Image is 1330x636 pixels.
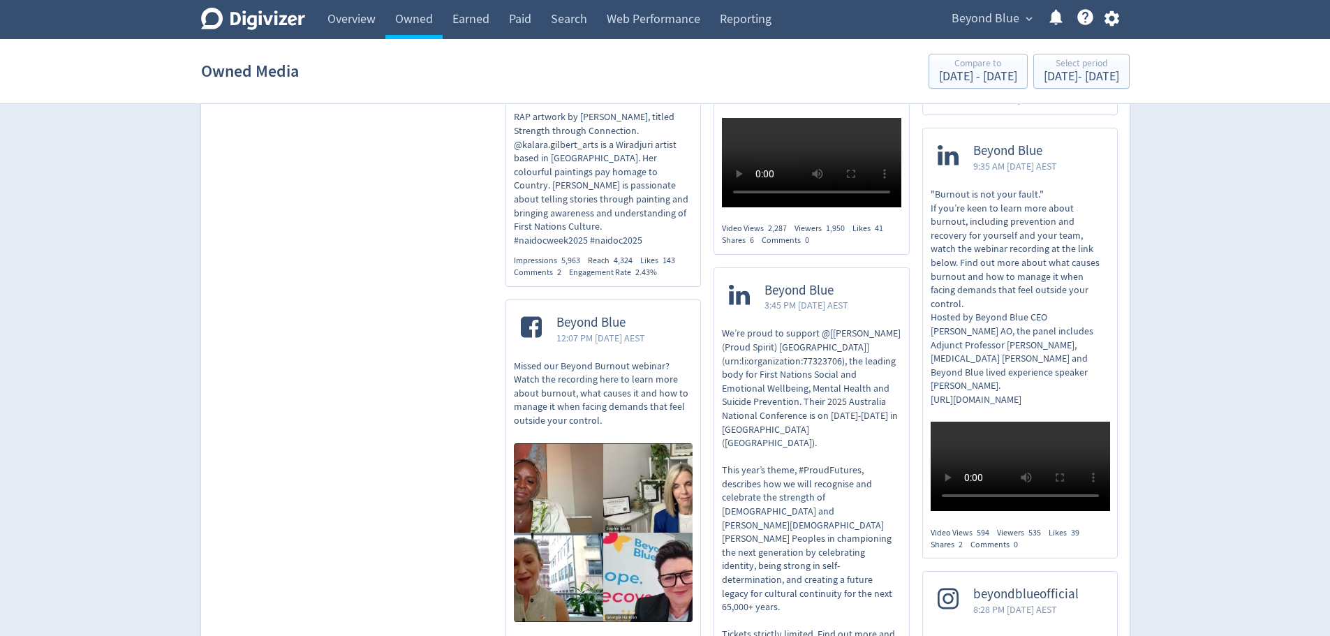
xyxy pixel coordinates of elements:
[931,527,997,539] div: Video Views
[1014,539,1018,550] span: 0
[952,8,1019,30] span: Beyond Blue
[556,331,645,345] span: 12:07 PM [DATE] AEST
[931,188,1110,407] p: "Burnout is not your fault." If you’re keen to learn more about burnout, including prevention and...
[722,235,762,246] div: Shares
[201,49,299,94] h1: Owned Media
[557,267,561,278] span: 2
[764,298,848,312] span: 3:45 PM [DATE] AEST
[762,235,817,246] div: Comments
[640,255,683,267] div: Likes
[997,527,1049,539] div: Viewers
[852,223,891,235] div: Likes
[1028,527,1041,538] span: 535
[514,360,693,428] p: Missed our Beyond Burnout webinar? Watch the recording here to learn more about burnout, what cau...
[514,267,569,279] div: Comments
[973,143,1057,159] span: Beyond Blue
[1049,527,1087,539] div: Likes
[750,235,754,246] span: 6
[923,128,1118,516] a: Beyond Blue9:35 AM [DATE] AEST"Burnout is not your fault." If you’re keen to learn more about bur...
[939,71,1017,83] div: [DATE] - [DATE]
[1033,54,1130,89] button: Select period[DATE]- [DATE]
[506,300,701,626] a: Beyond Blue12:07 PM [DATE] AESTMissed our Beyond Burnout webinar? Watch the recording here to lea...
[929,54,1028,89] button: Compare to[DATE] - [DATE]
[931,539,970,551] div: Shares
[768,223,787,234] span: 2,287
[977,527,989,538] span: 594
[947,8,1036,30] button: Beyond Blue
[1023,13,1035,25] span: expand_more
[764,283,848,299] span: Beyond Blue
[973,602,1079,616] span: 8:28 PM [DATE] AEST
[1044,59,1119,71] div: Select period
[1071,527,1079,538] span: 39
[635,267,657,278] span: 2.43%
[970,539,1026,551] div: Comments
[569,267,665,279] div: Engagement Rate
[561,255,580,266] span: 5,963
[939,59,1017,71] div: Compare to
[663,255,675,266] span: 143
[959,539,963,550] span: 2
[973,159,1057,173] span: 9:35 AM [DATE] AEST
[973,586,1079,602] span: beyondblueofficial
[805,235,809,246] span: 0
[556,315,645,331] span: Beyond Blue
[1044,71,1119,83] div: [DATE] - [DATE]
[514,255,588,267] div: Impressions
[722,223,795,235] div: Video Views
[614,255,633,266] span: 4,324
[588,255,640,267] div: Reach
[875,223,883,234] span: 41
[826,223,845,234] span: 1,950
[795,223,852,235] div: Viewers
